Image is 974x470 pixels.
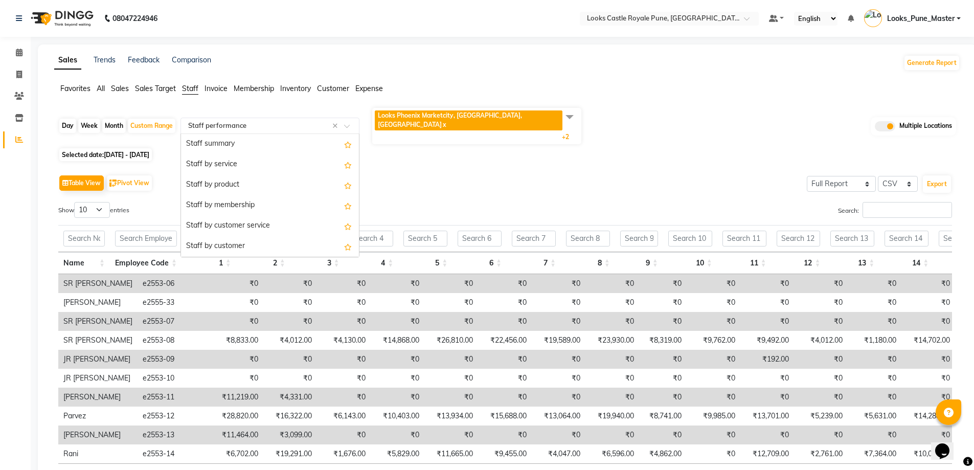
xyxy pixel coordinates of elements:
[825,252,879,274] th: 13: activate to sort column ascending
[78,119,100,133] div: Week
[138,331,210,350] td: e2553-08
[59,119,76,133] div: Day
[740,274,794,293] td: ₹0
[566,231,610,247] input: Search 8
[58,252,110,274] th: Name: activate to sort column ascending
[424,312,478,331] td: ₹0
[403,231,447,247] input: Search 5
[585,331,639,350] td: ₹23,930.00
[210,444,263,463] td: ₹6,702.00
[478,444,532,463] td: ₹9,455.00
[109,180,117,187] img: pivot.png
[794,331,848,350] td: ₹4,012.00
[317,444,371,463] td: ₹1,676.00
[317,274,371,293] td: ₹0
[317,350,371,369] td: ₹0
[442,121,446,128] a: x
[263,388,317,407] td: ₹4,331.00
[848,426,901,444] td: ₹0
[94,55,116,64] a: Trends
[58,350,138,369] td: JR [PERSON_NAME]
[740,426,794,444] td: ₹0
[102,119,126,133] div: Month
[532,312,585,331] td: ₹0
[901,426,955,444] td: ₹0
[901,407,955,426] td: ₹14,288.00
[585,274,639,293] td: ₹0
[58,407,138,426] td: Parvez
[317,312,371,331] td: ₹0
[864,9,882,27] img: Looks_Pune_Master
[263,426,317,444] td: ₹3,099.00
[639,369,687,388] td: ₹0
[107,175,152,191] button: Pivot View
[879,252,934,274] th: 14: activate to sort column ascending
[115,231,177,247] input: Search Employee Code
[923,175,951,193] button: Export
[794,293,848,312] td: ₹0
[210,407,263,426] td: ₹28,820.00
[848,407,901,426] td: ₹5,631.00
[740,407,794,426] td: ₹13,701.00
[263,350,317,369] td: ₹0
[885,231,928,247] input: Search 14
[532,293,585,312] td: ₹0
[371,331,424,350] td: ₹14,868.00
[507,252,561,274] th: 7: activate to sort column ascending
[687,426,740,444] td: ₹0
[639,444,687,463] td: ₹4,862.00
[58,388,138,407] td: [PERSON_NAME]
[478,293,532,312] td: ₹0
[74,202,110,218] select: Showentries
[344,179,352,191] span: Add this report to Favorites List
[317,331,371,350] td: ₹4,130.00
[585,312,639,331] td: ₹0
[371,407,424,426] td: ₹10,403.00
[138,388,210,407] td: e2553-11
[639,350,687,369] td: ₹0
[371,312,424,331] td: ₹0
[234,84,274,93] span: Membership
[687,331,740,350] td: ₹9,762.00
[585,293,639,312] td: ₹0
[478,388,532,407] td: ₹0
[794,444,848,463] td: ₹2,761.00
[687,293,740,312] td: ₹0
[740,312,794,331] td: ₹0
[210,331,263,350] td: ₹8,833.00
[58,312,138,331] td: SR [PERSON_NAME]
[138,407,210,426] td: e2553-12
[639,293,687,312] td: ₹0
[639,407,687,426] td: ₹8,741.00
[639,274,687,293] td: ₹0
[58,331,138,350] td: SR [PERSON_NAME]
[848,312,901,331] td: ₹0
[620,231,658,247] input: Search 9
[138,426,210,444] td: e2553-13
[112,4,157,33] b: 08047224946
[58,444,138,463] td: Rani
[371,350,424,369] td: ₹0
[687,274,740,293] td: ₹0
[848,350,901,369] td: ₹0
[424,274,478,293] td: ₹0
[332,121,341,131] span: Clear all
[562,133,577,141] span: +2
[54,51,81,70] a: Sales
[371,274,424,293] td: ₹0
[794,407,848,426] td: ₹5,239.00
[378,111,522,128] span: Looks Phoenix Marketcity, [GEOGRAPHIC_DATA], [GEOGRAPHIC_DATA]
[452,252,507,274] th: 6: activate to sort column ascending
[478,426,532,444] td: ₹0
[794,426,848,444] td: ₹0
[263,444,317,463] td: ₹19,291.00
[863,202,952,218] input: Search:
[58,293,138,312] td: [PERSON_NAME]
[639,331,687,350] td: ₹8,319.00
[97,84,105,93] span: All
[263,312,317,331] td: ₹0
[740,369,794,388] td: ₹0
[740,350,794,369] td: ₹192.00
[794,312,848,331] td: ₹0
[263,274,317,293] td: ₹0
